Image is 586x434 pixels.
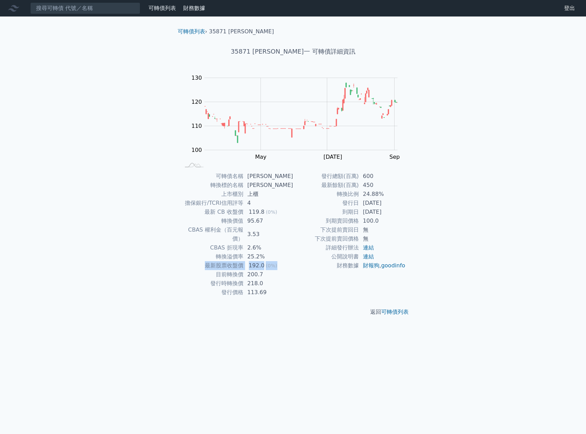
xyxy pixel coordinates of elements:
div: 192.0 [247,261,266,270]
td: 到期賣回價格 [293,216,359,225]
td: 擔保銀行/TCRI信用評等 [180,199,243,208]
td: [PERSON_NAME] [243,181,293,190]
p: 返回 [172,308,414,316]
a: 可轉債列表 [178,28,205,35]
td: 最新股票收盤價 [180,261,243,270]
tspan: 120 [191,99,202,105]
td: 目前轉換價 [180,270,243,279]
tspan: Sep [389,154,400,160]
a: 可轉債列表 [381,309,409,315]
td: 可轉債名稱 [180,172,243,181]
td: 轉換價值 [180,216,243,225]
td: [PERSON_NAME] [243,172,293,181]
a: 財務數據 [183,5,205,11]
td: 轉換比例 [293,190,359,199]
td: , [359,261,406,270]
a: 登出 [559,3,581,14]
td: 財務數據 [293,261,359,270]
td: 113.69 [243,288,293,297]
td: 轉換標的名稱 [180,181,243,190]
td: 到期日 [293,208,359,216]
td: 無 [359,225,406,234]
td: 上市櫃別 [180,190,243,199]
td: [DATE] [359,208,406,216]
tspan: 130 [191,75,202,81]
tspan: 110 [191,123,202,129]
td: 詳細發行辦法 [293,243,359,252]
td: 4 [243,199,293,208]
td: 450 [359,181,406,190]
td: 發行時轉換價 [180,279,243,288]
td: 100.0 [359,216,406,225]
td: CBAS 折現率 [180,243,243,252]
td: 上櫃 [243,190,293,199]
g: Chart [188,75,408,160]
li: 35871 [PERSON_NAME] [209,27,274,36]
td: [DATE] [359,199,406,208]
td: 2.6% [243,243,293,252]
td: 95.67 [243,216,293,225]
a: 可轉債列表 [148,5,176,11]
td: 發行日 [293,199,359,208]
td: 轉換溢價率 [180,252,243,261]
td: 最新餘額(百萬) [293,181,359,190]
td: 發行價格 [180,288,243,297]
td: 25.2% [243,252,293,261]
td: 無 [359,234,406,243]
a: 連結 [363,244,374,251]
td: 218.0 [243,279,293,288]
a: 連結 [363,253,374,260]
a: 財報狗 [363,262,379,269]
td: CBAS 權利金（百元報價） [180,225,243,243]
span: (0%) [266,263,277,268]
tspan: 100 [191,147,202,153]
li: › [178,27,207,36]
td: 24.88% [359,190,406,199]
td: 3.53 [243,225,293,243]
h1: 35871 [PERSON_NAME]一 可轉債詳細資訊 [172,47,414,56]
input: 搜尋可轉債 代號／名稱 [30,2,140,14]
td: 200.7 [243,270,293,279]
td: 下次提前賣回價格 [293,234,359,243]
td: 下次提前賣回日 [293,225,359,234]
td: 公開說明書 [293,252,359,261]
div: 119.8 [247,208,266,216]
td: 最新 CB 收盤價 [180,208,243,216]
td: 發行總額(百萬) [293,172,359,181]
a: goodinfo [381,262,405,269]
span: (0%) [266,209,277,215]
td: 600 [359,172,406,181]
tspan: May [255,154,266,160]
tspan: [DATE] [323,154,342,160]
